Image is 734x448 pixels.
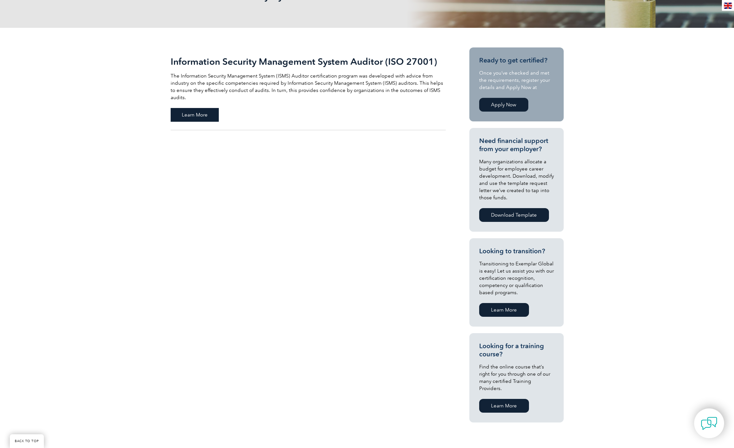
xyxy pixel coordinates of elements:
h2: Information Security Management System Auditor (ISO 27001) [171,56,446,67]
h3: Need financial support from your employer? [479,137,554,153]
h3: Looking to transition? [479,247,554,255]
p: Many organizations allocate a budget for employee career development. Download, modify and use th... [479,158,554,201]
h3: Looking for a training course? [479,342,554,358]
a: BACK TO TOP [10,434,44,448]
img: en [724,3,732,9]
p: Once you’ve checked and met the requirements, register your details and Apply Now at [479,69,554,91]
h3: Ready to get certified? [479,56,554,64]
a: Learn More [479,303,529,317]
img: contact-chat.png [701,415,717,432]
span: Learn More [171,108,219,122]
a: Learn More [479,399,529,413]
p: Transitioning to Exemplar Global is easy! Let us assist you with our certification recognition, c... [479,260,554,296]
p: Find the online course that’s right for you through one of our many certified Training Providers. [479,363,554,392]
p: The Information Security Management System (ISMS) Auditor certification program was developed wit... [171,72,446,101]
a: Apply Now [479,98,528,112]
a: Information Security Management System Auditor (ISO 27001) The Information Security Management Sy... [171,47,446,130]
a: Download Template [479,208,549,222]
